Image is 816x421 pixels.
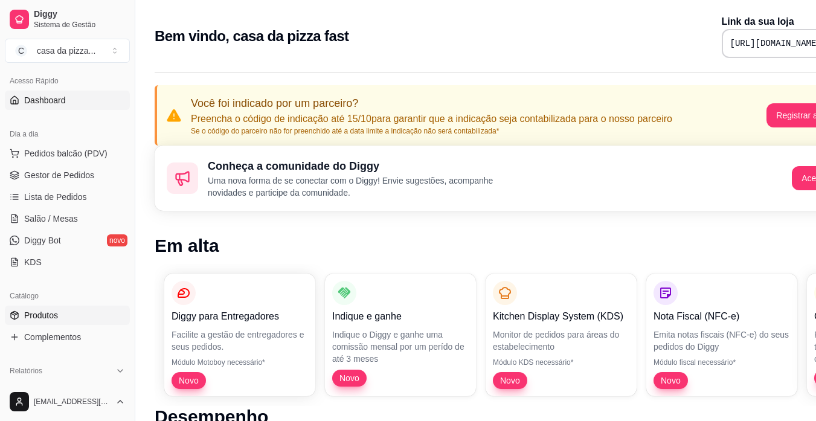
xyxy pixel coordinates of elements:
p: Indique o Diggy e ganhe uma comissão mensal por um perído de até 3 meses [332,329,469,365]
button: Nota Fiscal (NFC-e)Emita notas fiscais (NFC-e) do seus pedidos do DiggyMódulo fiscal necessário*Novo [646,274,797,396]
a: Complementos [5,327,130,347]
p: Módulo Motoboy necessário* [172,358,308,367]
span: Dashboard [24,94,66,106]
p: Uma nova forma de se conectar com o Diggy! Envie sugestões, acompanhe novidades e participe da co... [208,175,517,199]
p: Você foi indicado por um parceiro? [191,95,672,112]
button: Select a team [5,39,130,63]
span: Pedidos balcão (PDV) [24,147,108,159]
p: Kitchen Display System (KDS) [493,309,629,324]
a: Relatórios de vendas [5,381,130,400]
a: Salão / Mesas [5,209,130,228]
p: Facilite a gestão de entregadores e seus pedidos. [172,329,308,353]
p: Módulo fiscal necessário* [654,358,790,367]
div: casa da pizza ... [37,45,95,57]
span: Novo [495,374,525,387]
h2: Conheça a comunidade do Diggy [208,158,517,175]
span: [EMAIL_ADDRESS][DOMAIN_NAME] [34,397,111,407]
span: Lista de Pedidos [24,191,87,203]
p: Preencha o código de indicação até 15/10 para garantir que a indicação seja contabilizada para o ... [191,112,672,126]
p: Indique e ganhe [332,309,469,324]
a: Diggy Botnovo [5,231,130,250]
h2: Bem vindo, casa da pizza fast [155,27,349,46]
button: Diggy para EntregadoresFacilite a gestão de entregadores e seus pedidos.Módulo Motoboy necessário... [164,274,315,396]
button: Pedidos balcão (PDV) [5,144,130,163]
span: Gestor de Pedidos [24,169,94,181]
p: Nota Fiscal (NFC-e) [654,309,790,324]
a: Lista de Pedidos [5,187,130,207]
span: Novo [656,374,686,387]
p: Monitor de pedidos para áreas do estabelecimento [493,329,629,353]
button: Kitchen Display System (KDS)Monitor de pedidos para áreas do estabelecimentoMódulo KDS necessário... [486,274,637,396]
a: Dashboard [5,91,130,110]
span: Novo [174,374,204,387]
span: Relatórios [10,366,42,376]
span: Produtos [24,309,58,321]
div: Catálogo [5,286,130,306]
p: Emita notas fiscais (NFC-e) do seus pedidos do Diggy [654,329,790,353]
span: Sistema de Gestão [34,20,125,30]
span: Diggy Bot [24,234,61,246]
button: Indique e ganheIndique o Diggy e ganhe uma comissão mensal por um perído de até 3 mesesNovo [325,274,476,396]
div: Acesso Rápido [5,71,130,91]
span: Complementos [24,331,81,343]
span: KDS [24,256,42,268]
a: Produtos [5,306,130,325]
div: Dia a dia [5,124,130,144]
a: KDS [5,252,130,272]
button: [EMAIL_ADDRESS][DOMAIN_NAME] [5,387,130,416]
a: Gestor de Pedidos [5,166,130,185]
span: Novo [335,372,364,384]
a: DiggySistema de Gestão [5,5,130,34]
p: Diggy para Entregadores [172,309,308,324]
p: Módulo KDS necessário* [493,358,629,367]
span: Diggy [34,9,125,20]
span: C [15,45,27,57]
span: Salão / Mesas [24,213,78,225]
p: Se o código do parceiro não for preenchido até a data limite a indicação não será contabilizada* [191,126,672,136]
